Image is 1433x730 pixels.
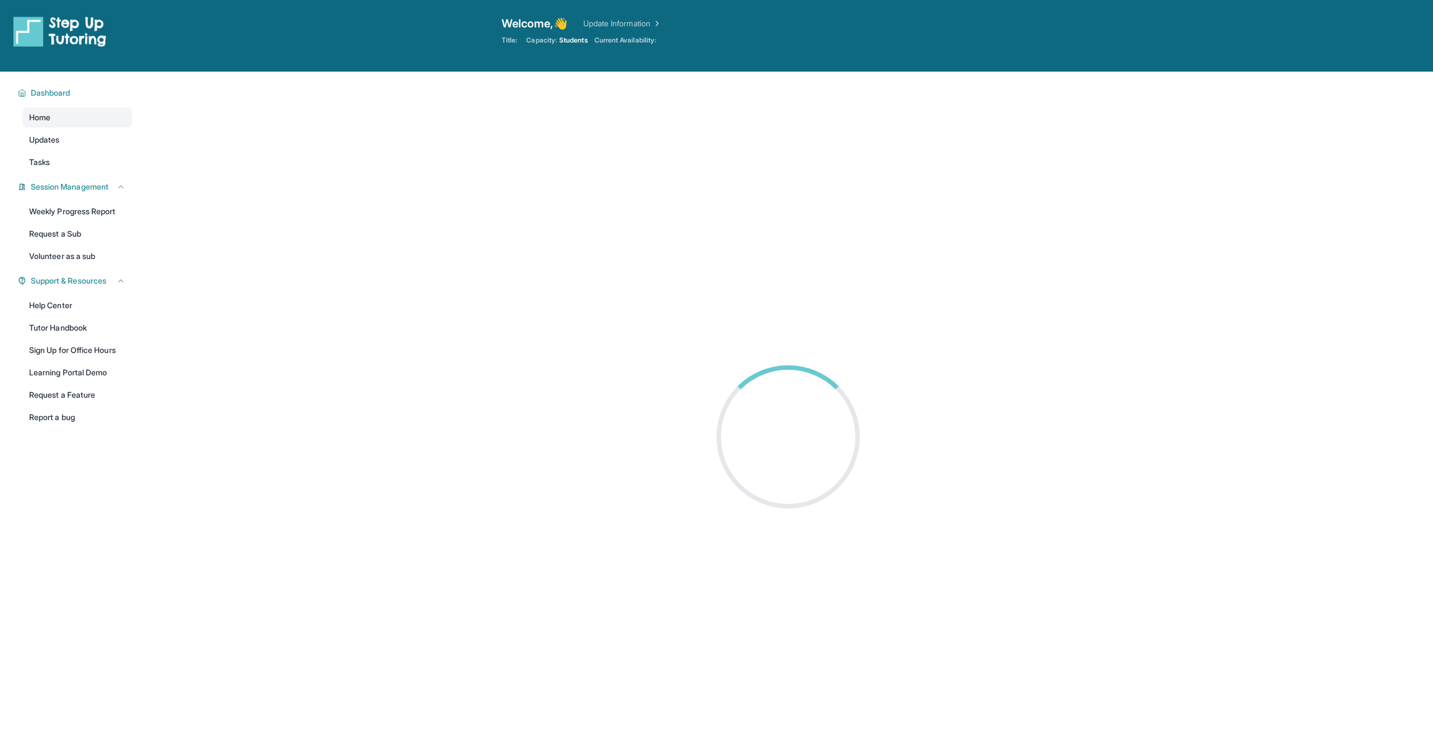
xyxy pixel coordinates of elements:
img: Chevron Right [650,18,662,29]
span: Tasks [29,157,50,168]
span: Session Management [31,181,109,192]
a: Update Information [583,18,662,29]
span: Updates [29,134,60,145]
button: Session Management [26,181,125,192]
span: Capacity: [526,36,557,45]
span: Current Availability: [594,36,656,45]
a: Report a bug [22,407,132,427]
a: Weekly Progress Report [22,201,132,222]
a: Request a Feature [22,385,132,405]
span: Dashboard [31,87,71,98]
button: Dashboard [26,87,125,98]
img: logo [13,16,106,47]
span: Title: [502,36,517,45]
a: Home [22,107,132,128]
button: Support & Resources [26,275,125,286]
span: Support & Resources [31,275,106,286]
a: Learning Portal Demo [22,362,132,383]
a: Tasks [22,152,132,172]
span: Students [559,36,588,45]
a: Help Center [22,295,132,315]
a: Sign Up for Office Hours [22,340,132,360]
a: Updates [22,130,132,150]
span: Home [29,112,50,123]
a: Request a Sub [22,224,132,244]
span: Welcome, 👋 [502,16,568,31]
a: Volunteer as a sub [22,246,132,266]
a: Tutor Handbook [22,318,132,338]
